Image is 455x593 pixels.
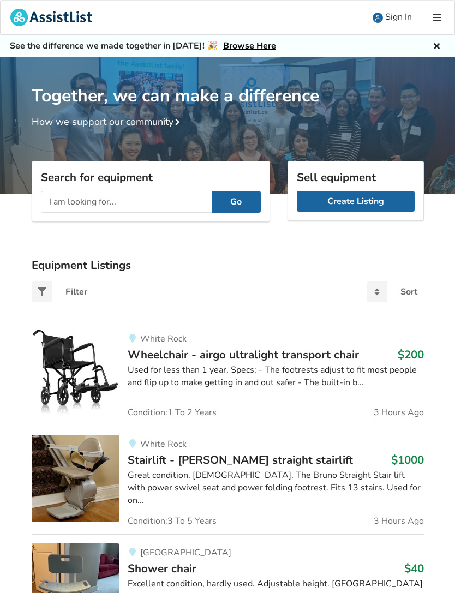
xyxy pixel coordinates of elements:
[128,347,359,362] span: Wheelchair - airgo ultralight transport chair
[140,547,231,559] span: [GEOGRAPHIC_DATA]
[297,191,415,212] a: Create Listing
[374,408,424,417] span: 3 Hours Ago
[32,258,424,272] h3: Equipment Listings
[391,453,424,467] h3: $1000
[32,330,119,417] img: mobility-wheelchair - airgo ultralight transport chair
[297,170,415,184] h3: Sell equipment
[32,435,119,522] img: mobility-stairlift - bruno straight stairlift
[10,9,92,26] img: assistlist-logo
[363,1,422,34] a: user icon Sign In
[65,287,87,296] div: Filter
[128,517,217,525] span: Condition: 3 To 5 Years
[404,561,424,576] h3: $40
[32,57,424,107] h1: Together, we can make a difference
[400,287,417,296] div: Sort
[140,333,187,345] span: White Rock
[140,438,187,450] span: White Rock
[32,330,424,426] a: mobility-wheelchair - airgo ultralight transport chairWhite RockWheelchair - airgo ultralight tra...
[10,40,276,52] h5: See the difference we made together in [DATE]! 🎉
[128,408,217,417] span: Condition: 1 To 2 Years
[212,191,261,213] button: Go
[373,13,383,23] img: user icon
[385,11,412,23] span: Sign In
[374,517,424,525] span: 3 Hours Ago
[128,561,196,576] span: Shower chair
[41,191,212,213] input: I am looking for...
[128,452,353,468] span: Stairlift - [PERSON_NAME] straight stairlift
[41,170,261,184] h3: Search for equipment
[398,348,424,362] h3: $200
[128,364,424,389] div: Used for less than 1 year, Specs: - The footrests adjust to fit most people and flip up to make g...
[128,469,424,507] div: Great condition. [DEMOGRAPHIC_DATA]. The Bruno Straight Stair lift with power swivel seat and pow...
[32,115,184,128] a: How we support our community
[223,40,276,52] a: Browse Here
[32,426,424,534] a: mobility-stairlift - bruno straight stairliftWhite RockStairlift - [PERSON_NAME] straight stairli...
